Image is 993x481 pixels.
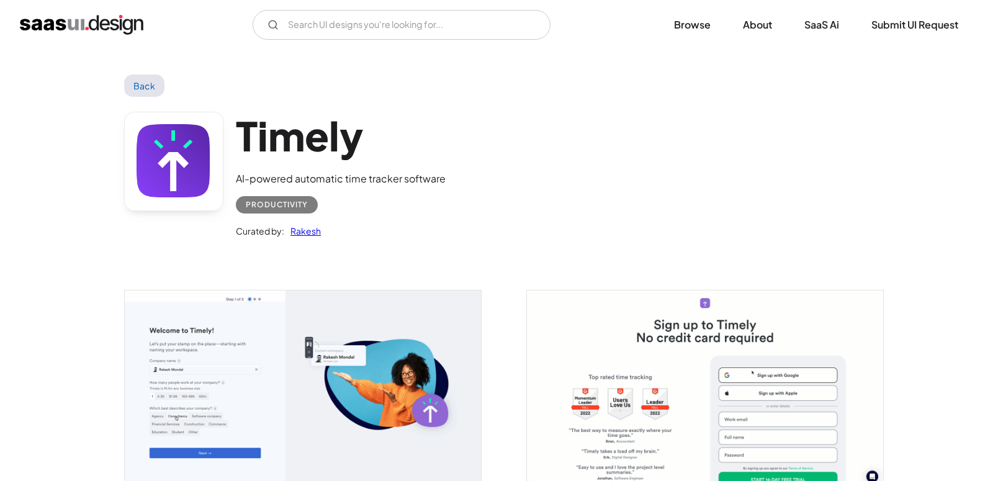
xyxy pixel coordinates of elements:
[253,10,550,40] form: Email Form
[236,223,284,238] div: Curated by:
[728,11,787,38] a: About
[20,15,143,35] a: home
[124,74,164,97] a: Back
[284,223,321,238] a: Rakesh
[659,11,726,38] a: Browse
[253,10,550,40] input: Search UI designs you're looking for...
[236,171,446,186] div: AI-powered automatic time tracker software
[856,11,973,38] a: Submit UI Request
[246,197,308,212] div: Productivity
[236,112,446,160] h1: Timely
[789,11,854,38] a: SaaS Ai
